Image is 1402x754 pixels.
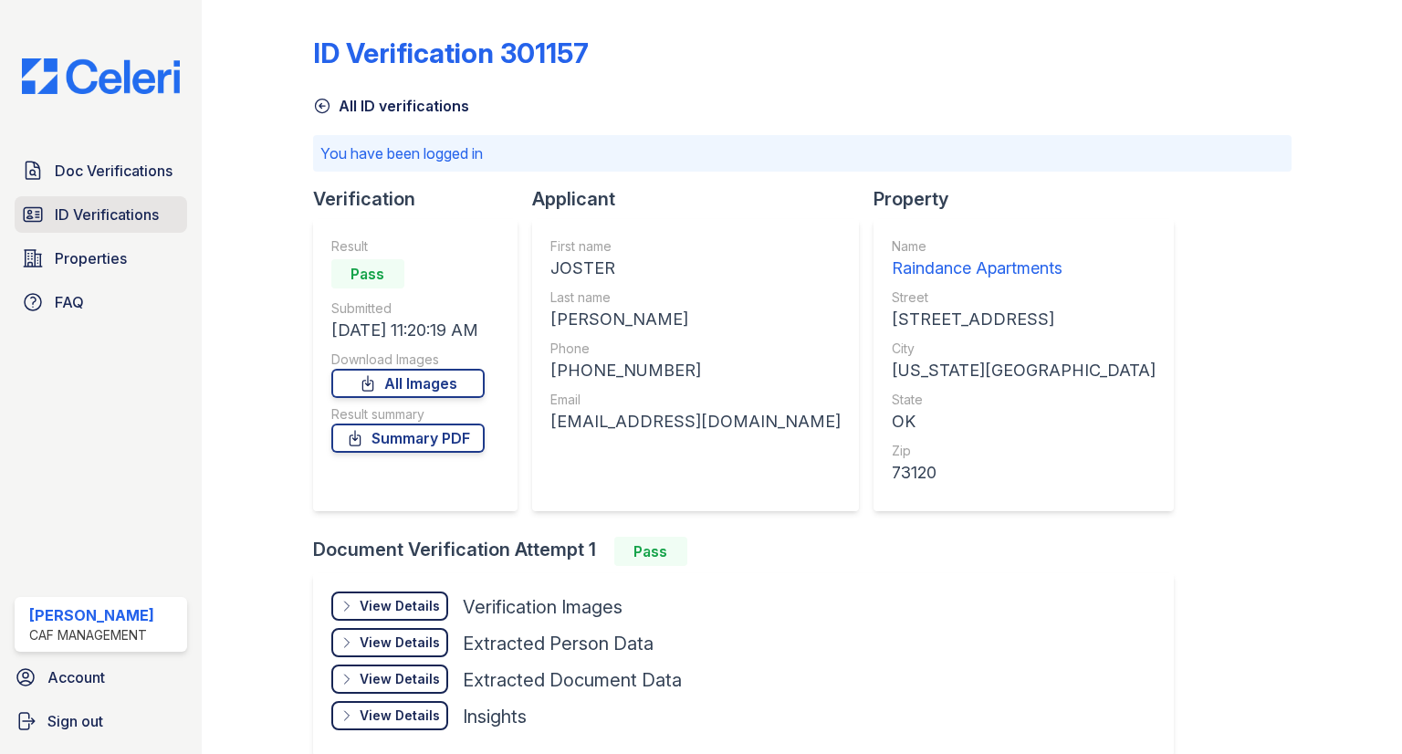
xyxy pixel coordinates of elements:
[7,58,194,94] img: CE_Logo_Blue-a8612792a0a2168367f1c8372b55b34899dd931a85d93a1a3d3e32e68fde9ad4.png
[15,196,187,233] a: ID Verifications
[463,631,654,656] div: Extracted Person Data
[331,424,485,453] a: Summary PDF
[47,666,105,688] span: Account
[892,307,1156,332] div: [STREET_ADDRESS]
[313,537,1188,566] div: Document Verification Attempt 1
[614,537,687,566] div: Pass
[550,256,841,281] div: JOSTER
[47,710,103,732] span: Sign out
[360,707,440,725] div: View Details
[331,318,485,343] div: [DATE] 11:20:19 AM
[15,284,187,320] a: FAQ
[320,142,1284,164] p: You have been logged in
[550,391,841,409] div: Email
[7,703,194,739] a: Sign out
[331,351,485,369] div: Download Images
[550,288,841,307] div: Last name
[892,391,1156,409] div: State
[29,604,154,626] div: [PERSON_NAME]
[55,247,127,269] span: Properties
[29,626,154,644] div: CAF Management
[313,95,469,117] a: All ID verifications
[360,634,440,652] div: View Details
[313,37,589,69] div: ID Verification 301157
[360,670,440,688] div: View Details
[550,358,841,383] div: [PHONE_NUMBER]
[313,186,532,212] div: Verification
[892,409,1156,435] div: OK
[55,160,173,182] span: Doc Verifications
[892,237,1156,281] a: Name Raindance Apartments
[55,204,159,225] span: ID Verifications
[463,704,527,729] div: Insights
[892,237,1156,256] div: Name
[331,299,485,318] div: Submitted
[550,307,841,332] div: [PERSON_NAME]
[550,340,841,358] div: Phone
[360,597,440,615] div: View Details
[331,405,485,424] div: Result summary
[550,237,841,256] div: First name
[550,409,841,435] div: [EMAIL_ADDRESS][DOMAIN_NAME]
[892,442,1156,460] div: Zip
[7,659,194,696] a: Account
[892,288,1156,307] div: Street
[331,259,404,288] div: Pass
[892,358,1156,383] div: [US_STATE][GEOGRAPHIC_DATA]
[331,237,485,256] div: Result
[892,256,1156,281] div: Raindance Apartments
[463,594,623,620] div: Verification Images
[874,186,1188,212] div: Property
[15,240,187,277] a: Properties
[55,291,84,313] span: FAQ
[892,340,1156,358] div: City
[532,186,874,212] div: Applicant
[463,667,682,693] div: Extracted Document Data
[331,369,485,398] a: All Images
[892,460,1156,486] div: 73120
[15,152,187,189] a: Doc Verifications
